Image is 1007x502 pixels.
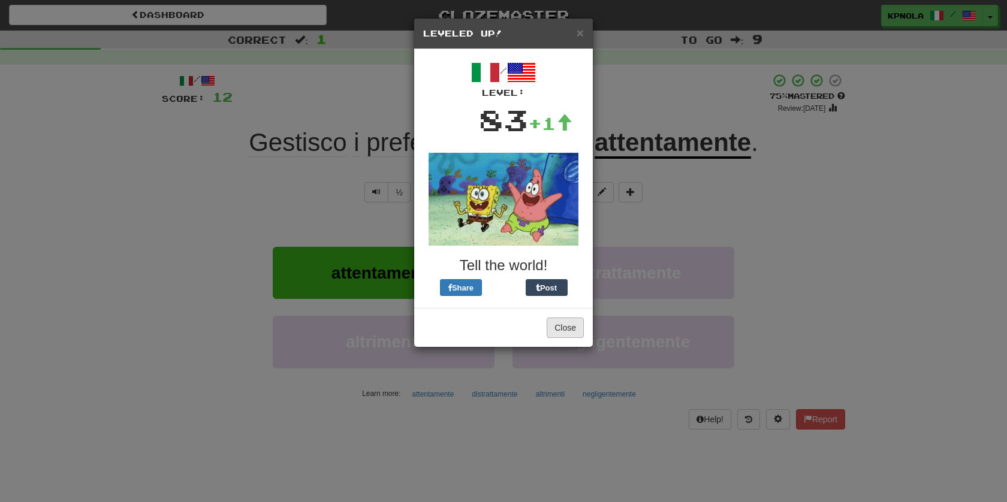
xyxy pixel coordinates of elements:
span: × [577,26,584,40]
img: spongebob-53e4afb176f15ec50bbd25504a55505dc7932d5912ae3779acb110eb58d89fe3.gif [429,153,578,246]
button: Close [577,26,584,39]
div: Level: [423,87,584,99]
h5: Leveled Up! [423,28,584,40]
button: Close [547,317,584,338]
div: 83 [479,99,528,141]
div: +1 [528,111,572,135]
div: / [423,58,584,99]
button: Share [440,279,482,296]
h3: Tell the world! [423,258,584,273]
iframe: X Post Button [482,279,526,296]
button: Post [526,279,568,296]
